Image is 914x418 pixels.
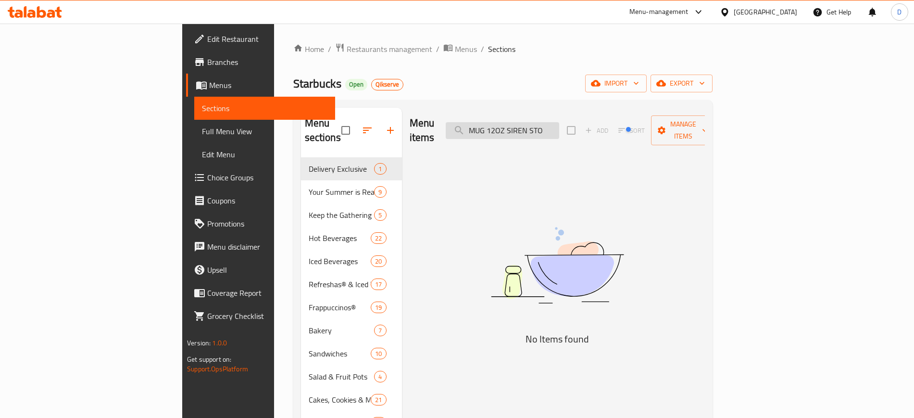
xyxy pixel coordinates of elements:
[207,218,327,229] span: Promotions
[301,157,402,180] div: Delivery Exclusive1
[371,279,386,290] div: items
[309,163,375,175] span: Delivery Exclusive
[371,394,386,405] div: items
[455,43,477,55] span: Menus
[371,280,386,289] span: 17
[209,79,327,91] span: Menus
[186,212,335,235] a: Promotions
[186,74,335,97] a: Menus
[186,166,335,189] a: Choice Groups
[593,77,639,89] span: import
[651,115,715,145] button: Manage items
[481,43,484,55] li: /
[301,319,402,342] div: Bakery7
[207,241,327,253] span: Menu disclaimer
[371,348,386,359] div: items
[293,43,713,55] nav: breadcrumb
[186,304,335,328] a: Grocery Checklist
[293,73,341,94] span: Starbucks
[207,172,327,183] span: Choice Groups
[309,394,371,405] span: Cakes, Cookies & More
[207,287,327,299] span: Coverage Report
[212,337,227,349] span: 1.0.0
[202,126,327,137] span: Full Menu View
[374,163,386,175] div: items
[375,165,386,174] span: 1
[347,43,432,55] span: Restaurants management
[356,119,379,142] span: Sort sections
[658,77,705,89] span: export
[186,27,335,51] a: Edit Restaurant
[651,75,713,92] button: export
[194,143,335,166] a: Edit Menu
[345,80,367,89] span: Open
[371,395,386,405] span: 21
[374,325,386,336] div: items
[309,279,371,290] span: Refreshas® & Iced Teas
[371,303,386,312] span: 19
[372,80,403,89] span: Qikserve
[207,56,327,68] span: Branches
[202,102,327,114] span: Sections
[309,348,371,359] span: Sandwiches
[371,257,386,266] span: 20
[309,371,375,382] span: Salad & Fruit Pots
[207,310,327,322] span: Grocery Checklist
[186,189,335,212] a: Coupons
[202,149,327,160] span: Edit Menu
[301,180,402,203] div: Your Summer is Ready9
[301,227,402,250] div: Hot Beverages22
[734,7,797,17] div: [GEOGRAPHIC_DATA]
[301,203,402,227] div: Keep the Gathering Flowing5
[301,388,402,411] div: Cakes, Cookies & More21
[194,120,335,143] a: Full Menu View
[375,211,386,220] span: 5
[612,123,651,138] span: Select section first
[301,342,402,365] div: Sandwiches10
[187,337,211,349] span: Version:
[309,232,371,244] span: Hot Beverages
[309,255,371,267] div: Iced Beverages
[436,43,439,55] li: /
[309,209,375,221] span: Keep the Gathering Flowing
[410,116,435,145] h2: Menu items
[301,273,402,296] div: Refreshas® & Iced Teas17
[371,234,386,243] span: 22
[488,43,515,55] span: Sections
[207,33,327,45] span: Edit Restaurant
[371,302,386,313] div: items
[301,250,402,273] div: Iced Beverages20
[301,365,402,388] div: Salad & Fruit Pots4
[897,7,901,17] span: D
[375,372,386,381] span: 4
[335,43,432,55] a: Restaurants management
[374,186,386,198] div: items
[207,195,327,206] span: Coupons
[375,326,386,335] span: 7
[437,202,677,329] img: dish.svg
[629,6,689,18] div: Menu-management
[187,353,231,366] span: Get support on:
[309,302,371,313] span: Frappuccinos®
[207,264,327,276] span: Upsell
[374,209,386,221] div: items
[443,43,477,55] a: Menus
[374,371,386,382] div: items
[309,325,375,336] span: Bakery
[186,51,335,74] a: Branches
[186,235,335,258] a: Menu disclaimer
[585,75,647,92] button: import
[336,120,356,140] span: Select all sections
[371,349,386,358] span: 10
[437,331,677,347] h5: No Items found
[371,232,386,244] div: items
[309,186,375,198] span: Your Summer is Ready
